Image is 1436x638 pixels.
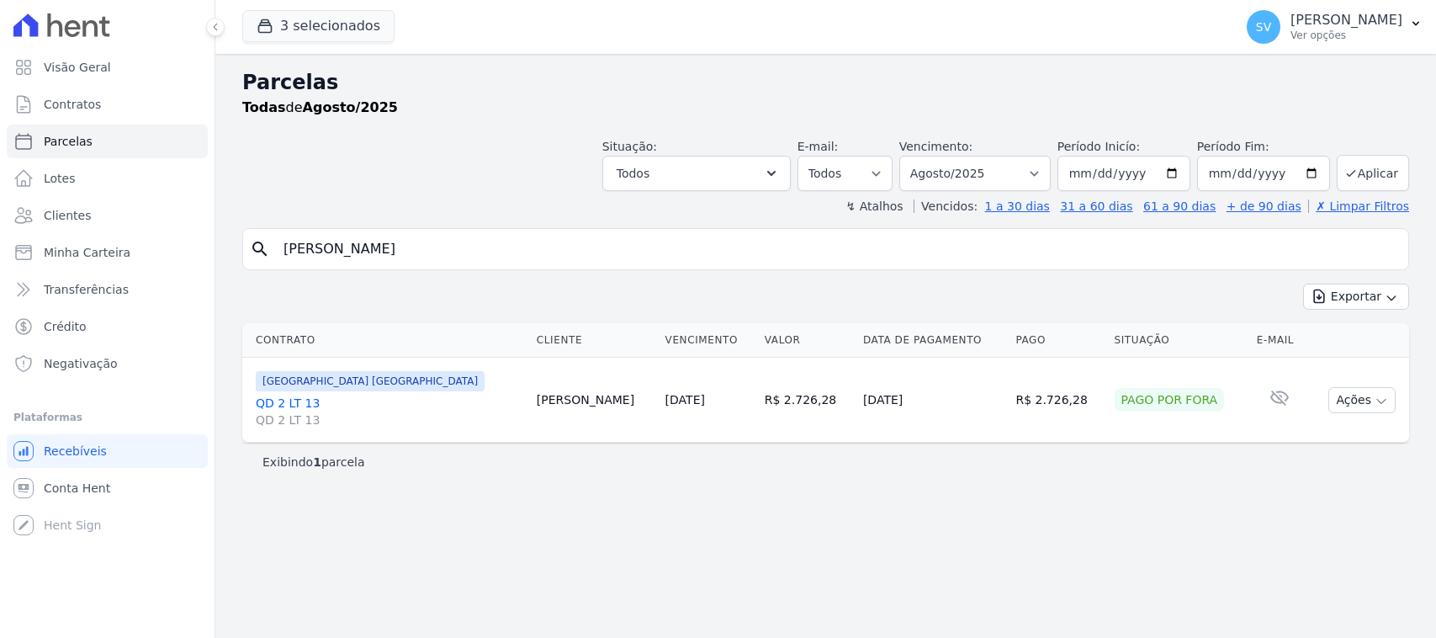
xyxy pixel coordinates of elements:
th: Data de Pagamento [856,323,1009,358]
a: Visão Geral [7,51,208,84]
span: Visão Geral [44,59,111,76]
a: + de 90 dias [1227,199,1301,213]
label: E-mail: [797,140,839,153]
a: [DATE] [665,393,705,407]
td: R$ 2.726,28 [758,358,856,443]
span: Parcelas [44,133,93,150]
a: Clientes [7,199,208,232]
p: de [242,98,398,118]
span: Todos [617,163,649,183]
h2: Parcelas [242,67,1409,98]
td: R$ 2.726,28 [1009,358,1107,443]
th: Cliente [530,323,659,358]
a: 1 a 30 dias [985,199,1050,213]
th: Contrato [242,323,530,358]
a: ✗ Limpar Filtros [1308,199,1409,213]
button: Ações [1328,387,1396,413]
a: Crédito [7,310,208,343]
a: 31 a 60 dias [1060,199,1132,213]
span: Clientes [44,207,91,224]
span: Conta Hent [44,480,110,497]
th: Vencimento [659,323,758,358]
div: Plataformas [13,407,201,428]
button: SV [PERSON_NAME] Ver opções [1233,3,1436,51]
span: Lotes [44,170,76,187]
a: Recebíveis [7,434,208,468]
b: 1 [313,455,321,469]
label: Período Inicío: [1057,140,1140,153]
span: Crédito [44,318,87,335]
a: Contratos [7,88,208,121]
span: [GEOGRAPHIC_DATA] [GEOGRAPHIC_DATA] [256,371,485,391]
th: Situação [1108,323,1250,358]
button: 3 selecionados [242,10,395,42]
label: Vencidos: [914,199,978,213]
td: [PERSON_NAME] [530,358,659,443]
input: Buscar por nome do lote ou do cliente [273,232,1402,266]
td: [DATE] [856,358,1009,443]
a: 61 a 90 dias [1143,199,1216,213]
p: Exibindo parcela [262,454,365,471]
button: Todos [602,156,791,191]
th: E-mail [1250,323,1309,358]
a: Lotes [7,162,208,195]
p: [PERSON_NAME] [1290,12,1402,29]
span: Transferências [44,281,129,298]
span: Negativação [44,355,118,372]
button: Aplicar [1337,155,1409,191]
div: Pago por fora [1115,388,1225,412]
label: Vencimento: [899,140,972,153]
label: Período Fim: [1197,138,1330,156]
a: Conta Hent [7,471,208,505]
span: QD 2 LT 13 [256,412,523,428]
a: Parcelas [7,125,208,158]
th: Valor [758,323,856,358]
th: Pago [1009,323,1107,358]
label: Situação: [602,140,657,153]
span: Recebíveis [44,443,107,460]
span: SV [1256,21,1271,33]
a: Negativação [7,347,208,380]
p: Ver opções [1290,29,1402,42]
i: search [250,239,270,259]
a: Transferências [7,273,208,306]
strong: Todas [242,99,286,115]
span: Contratos [44,96,101,113]
a: Minha Carteira [7,236,208,269]
a: QD 2 LT 13QD 2 LT 13 [256,395,523,428]
button: Exportar [1303,284,1409,310]
span: Minha Carteira [44,244,130,261]
label: ↯ Atalhos [845,199,903,213]
strong: Agosto/2025 [303,99,398,115]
